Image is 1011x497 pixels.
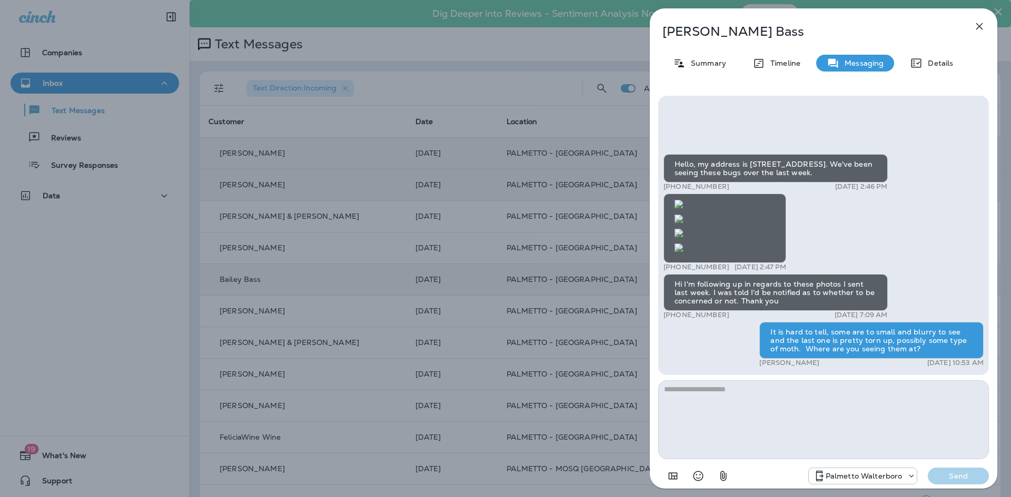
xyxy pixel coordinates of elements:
[688,465,709,486] button: Select an emoji
[675,229,683,237] img: twilio-download
[663,154,888,182] div: Hello, my address is [STREET_ADDRESS]. We've been seeing these bugs over the last week.
[759,359,819,367] p: [PERSON_NAME]
[675,215,683,223] img: twilio-download
[663,311,729,319] p: [PHONE_NUMBER]
[809,470,917,482] div: +1 (843) 549-4955
[927,359,984,367] p: [DATE] 10:53 AM
[663,263,729,271] p: [PHONE_NUMBER]
[839,59,884,67] p: Messaging
[686,59,726,67] p: Summary
[662,465,683,486] button: Add in a premade template
[765,59,800,67] p: Timeline
[663,182,729,191] p: [PHONE_NUMBER]
[735,263,786,271] p: [DATE] 2:47 PM
[663,274,888,311] div: Hi I'm following up in regards to these photos I sent last week. I was told I'd be notified as to...
[835,182,888,191] p: [DATE] 2:46 PM
[835,311,888,319] p: [DATE] 7:09 AM
[675,200,683,208] img: twilio-download
[662,24,950,39] p: [PERSON_NAME] Bass
[759,322,984,359] div: It is hard to tell, some are to small and blurry to see and the last one is pretty torn up, possi...
[675,244,683,252] img: twilio-download
[923,59,953,67] p: Details
[826,472,903,480] p: Palmetto Walterboro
